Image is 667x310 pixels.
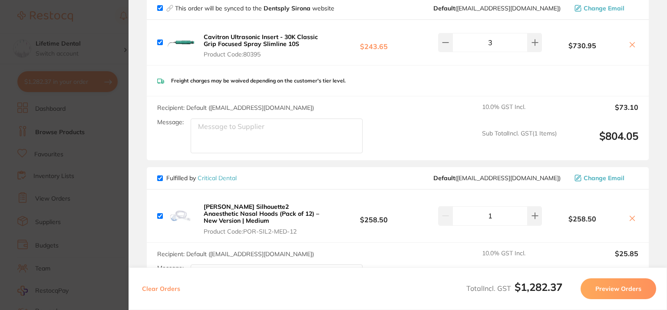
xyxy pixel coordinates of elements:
[157,250,314,258] span: Recipient: Default ( [EMAIL_ADDRESS][DOMAIN_NAME] )
[433,175,561,181] span: info@criticaldental.com.au
[204,203,319,224] b: [PERSON_NAME] Silhouette2 Anaesthetic Nasal Hoods (Pack of 12) – New Version | Medium
[326,34,422,50] b: $243.65
[171,78,346,84] p: Freight charges may be waived depending on the customer's tier level.
[572,4,638,12] button: Change Email
[198,174,237,182] a: Critical Dental
[564,250,638,269] output: $25.85
[515,280,562,294] b: $1,282.37
[564,130,638,154] output: $804.05
[581,278,656,299] button: Preview Orders
[166,175,237,181] p: Fulfilled by
[542,215,623,223] b: $258.50
[584,5,624,12] span: Change Email
[157,104,314,112] span: Recipient: Default ( [EMAIL_ADDRESS][DOMAIN_NAME] )
[572,174,638,182] button: Change Email
[466,284,562,293] span: Total Incl. GST
[433,174,455,182] b: Default
[482,130,557,154] span: Sub Total Incl. GST ( 1 Items)
[433,4,455,12] b: Default
[201,33,326,58] button: Cavitron Ultrasonic Insert - 30K Classic Grip Focused Spray Slimline 10S Product Code:80395
[175,5,334,12] p: This order will be synced to the website
[204,51,323,58] span: Product Code: 80395
[326,208,422,224] b: $258.50
[201,203,326,235] button: [PERSON_NAME] Silhouette2 Anaesthetic Nasal Hoods (Pack of 12) – New Version | Medium Product Cod...
[166,202,194,230] img: eWZ0bnhicQ
[204,33,318,48] b: Cavitron Ultrasonic Insert - 30K Classic Grip Focused Spray Slimline 10S
[157,264,184,272] label: Message:
[433,5,561,12] span: clientservices@dentsplysirona.com
[482,103,557,122] span: 10.0 % GST Incl.
[139,278,183,299] button: Clear Orders
[564,103,638,122] output: $73.10
[542,42,623,49] b: $730.95
[482,250,557,269] span: 10.0 % GST Incl.
[584,175,624,181] span: Change Email
[264,4,312,12] strong: Dentsply Sirona
[204,228,323,235] span: Product Code: POR-SIL2-MED-12
[157,119,184,126] label: Message:
[166,29,194,56] img: OW43bTZwZg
